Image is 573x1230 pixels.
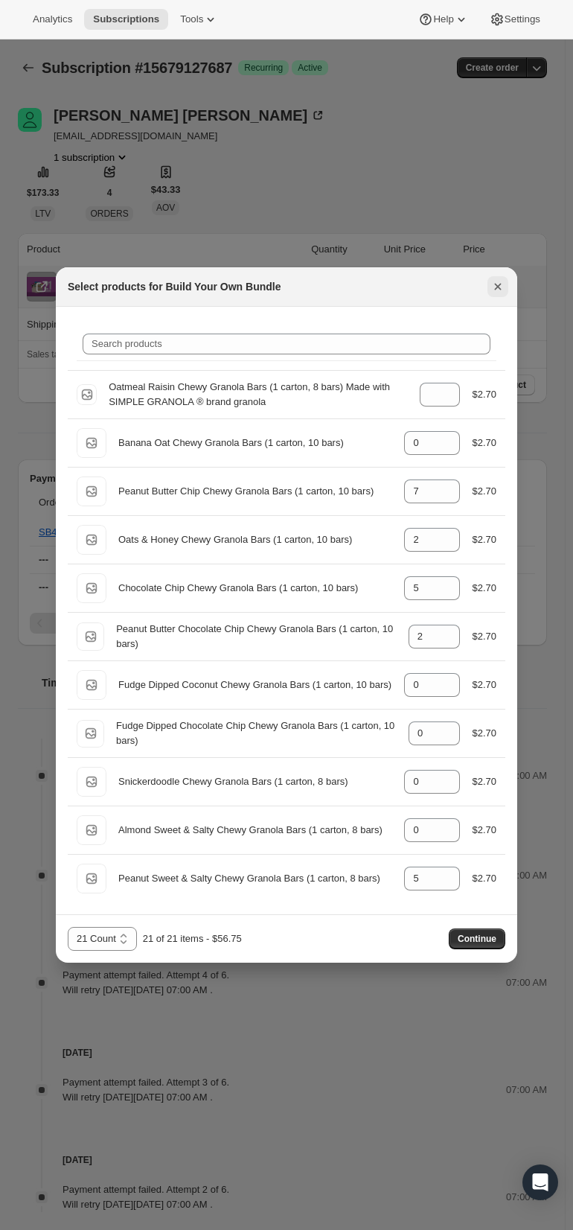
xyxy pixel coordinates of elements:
[171,9,227,30] button: Tools
[109,380,408,410] div: Oatmeal Raisin Chewy Granola Bars (1 carton, 8 bars) Made with SIMPLE GRANOLA ® brand granola
[409,9,477,30] button: Help
[118,436,392,450] div: Banana Oat Chewy Granola Bars (1 carton, 10 bars)
[93,13,159,25] span: Subscriptions
[472,774,496,789] div: $2.70
[472,871,496,886] div: $2.70
[33,13,72,25] span: Analytics
[143,931,242,946] div: 21 of 21 items - $56.75
[472,484,496,499] div: $2.70
[472,629,496,644] div: $2.70
[118,774,392,789] div: Snickerdoodle Chewy Granola Bars (1 carton, 8 bars)
[472,532,496,547] div: $2.70
[118,532,392,547] div: Oats & Honey Chewy Granola Bars (1 carton, 10 bars)
[84,9,168,30] button: Subscriptions
[449,928,505,949] button: Continue
[458,933,496,945] span: Continue
[472,387,496,402] div: $2.70
[487,276,508,297] button: Close
[118,823,392,838] div: Almond Sweet & Salty Chewy Granola Bars (1 carton, 8 bars)
[68,279,281,294] h2: Select products for Build Your Own Bundle
[116,622,397,651] div: Peanut Butter Chocolate Chip Chewy Granola Bars (1 carton, 10 bars)
[116,718,397,748] div: Fudge Dipped Chocolate Chip Chewy Granola Bars (1 carton, 10 bars)
[118,678,392,692] div: Fudge Dipped Coconut Chewy Granola Bars (1 carton, 10 bars)
[522,1164,558,1200] div: Open Intercom Messenger
[472,678,496,692] div: $2.70
[481,9,549,30] button: Settings
[472,726,496,741] div: $2.70
[83,334,490,354] input: Search products
[180,13,203,25] span: Tools
[118,581,392,596] div: Chocolate Chip Chewy Granola Bars (1 carton, 10 bars)
[118,871,392,886] div: Peanut Sweet & Salty Chewy Granola Bars (1 carton, 8 bars)
[472,823,496,838] div: $2.70
[505,13,540,25] span: Settings
[472,581,496,596] div: $2.70
[24,9,81,30] button: Analytics
[118,484,392,499] div: Peanut Butter Chip Chewy Granola Bars (1 carton, 10 bars)
[472,436,496,450] div: $2.70
[433,13,453,25] span: Help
